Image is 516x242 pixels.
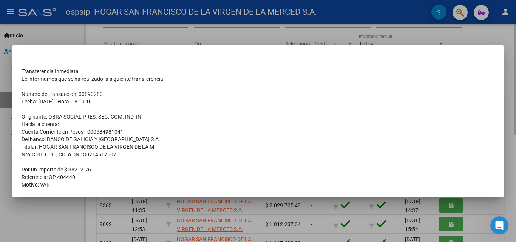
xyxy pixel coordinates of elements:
td: Referencia: OP 404440 [22,173,494,181]
td: Fecha: [DATE] - Hora: 18:19:10 [22,98,494,105]
td: Originante: OBRA SOCIAL PRES. SEG. COM. IND. IN [22,113,494,120]
td: Nro.CUIT, CUIL, CDI o DNI: 30714517607 [22,151,494,158]
td: Hacia la cuenta: [22,120,494,128]
td: Motivo: VAR [22,181,494,188]
td: Número de transacción: 00890280 [22,90,494,98]
td: Le informamos que se ha realizado la siguiente transferencia: [22,75,494,83]
td: Del banco: BANCO DE GALICIA Y [GEOGRAPHIC_DATA] S.A. [22,136,494,143]
td: Titular: HOGAR SAN FRANCISCO DE LA VIRGEN DE LA M [22,143,494,151]
iframe: Intercom live chat [490,216,508,234]
td: Cuenta Corriente en Pesos - 000584981041 [22,128,494,136]
td: Por un importe de $ 38212.76 [22,166,494,173]
td: Transferencia Inmediata [22,68,494,75]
